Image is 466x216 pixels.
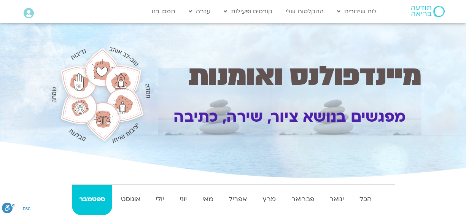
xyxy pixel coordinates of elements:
[149,194,171,205] strong: יולי
[284,194,321,205] strong: פברואר
[323,185,351,215] a: ינואר
[114,194,147,205] strong: אוגוסט
[220,4,276,19] a: קורסים ופעילות
[323,194,351,205] strong: ינואר
[222,185,254,215] a: אפריל
[333,4,380,19] a: לוח שידורים
[195,194,220,205] strong: מאי
[284,185,321,215] a: פברואר
[185,4,214,19] a: עזרה
[114,185,147,215] a: אוגוסט
[222,194,254,205] strong: אפריל
[256,194,283,205] strong: מרץ
[72,185,112,215] a: ספטמבר
[148,4,179,19] a: תמכו בנו
[353,185,379,215] a: הכל
[282,4,328,19] a: ההקלטות שלי
[158,64,421,89] h1: מיינדפולנס ואומנות
[173,194,194,205] strong: יוני
[72,194,112,205] strong: ספטמבר
[411,6,445,17] img: תודעה בריאה
[149,185,171,215] a: יולי
[353,194,379,205] strong: הכל
[173,185,194,215] a: יוני
[256,185,283,215] a: מרץ
[158,104,421,130] p: מפגשים בנושא ציור, שירה, כתיבה
[195,185,220,215] a: מאי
